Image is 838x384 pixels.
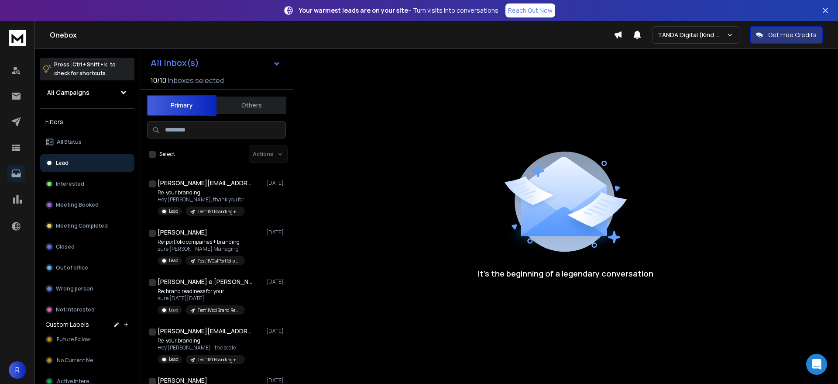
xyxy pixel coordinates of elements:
p: TANDA Digital (Kind Studio) [658,31,726,39]
p: Test1|Vsc|Brand Readiness Workshop Angle for VCs & Accelerators|UK&nordics|210225 [198,307,240,314]
h3: Custom Labels [45,320,89,329]
p: [DATE] [266,278,286,285]
a: Reach Out Now [505,3,555,17]
p: Press to check for shortcuts. [54,60,116,78]
span: No Current Need [57,357,99,364]
h1: [PERSON_NAME][EMAIL_ADDRESS][DOMAIN_NAME] [158,327,254,336]
label: Select [159,151,175,158]
p: Test1|S1 Branding + Funding Readiness|UK&Nordics|CEO, founder|210225 [198,356,240,363]
button: Others [216,96,286,115]
p: Hey [PERSON_NAME] - the scale [158,344,245,351]
button: Get Free Credits [750,26,823,44]
button: Closed [40,238,134,256]
p: Meeting Booked [56,201,99,208]
p: Test1|VCs|Portfolio Brand Review Angle|UK&Nordics|210225 [198,258,240,264]
button: Lead [40,154,134,172]
span: Future Followup [57,336,96,343]
button: Meeting Booked [40,196,134,214]
h1: All Campaigns [47,88,89,97]
button: All Status [40,133,134,151]
h1: [PERSON_NAME][EMAIL_ADDRESS][DOMAIN_NAME] [158,179,254,187]
button: Not Interested [40,301,134,318]
h1: [PERSON_NAME] [158,228,207,237]
button: Interested [40,175,134,193]
button: All Campaigns [40,84,134,101]
p: Lead [169,208,179,214]
h1: Onebox [50,30,614,40]
h1: [PERSON_NAME] e [PERSON_NAME] [158,277,254,286]
button: No Current Need [40,352,134,369]
p: Interested [56,180,84,187]
p: Lead [56,159,69,166]
p: [DATE] [266,180,286,187]
p: Test1|S1 Branding + Funding Readiness|UK&Nordics|CEO, founder|210225 [198,208,240,215]
p: Hey [PERSON_NAME], thank you for [158,196,245,203]
p: Wrong person [56,285,93,292]
h3: Filters [40,116,134,128]
button: R [9,361,26,379]
p: sure [DATE][DATE] [158,295,245,302]
p: Re: your branding [158,189,245,196]
p: Lead [169,356,179,363]
p: All Status [57,138,82,145]
span: Ctrl + Shift + k [71,59,108,69]
h3: Inboxes selected [168,75,224,86]
p: It’s the beginning of a legendary conversation [478,267,653,280]
div: Open Intercom Messenger [806,354,827,375]
p: Re: your branding [158,337,245,344]
p: [DATE] [266,377,286,384]
p: – Turn visits into conversations [299,6,498,15]
h1: All Inbox(s) [151,59,199,67]
p: Lead [169,257,179,264]
button: Meeting Completed [40,217,134,235]
img: logo [9,30,26,46]
p: Get Free Credits [768,31,817,39]
p: Re: portfolio companies + branding [158,239,245,246]
button: Out of office [40,259,134,277]
p: Lead [169,307,179,313]
p: [DATE] [266,229,286,236]
button: Primary [147,95,216,116]
p: Out of office [56,264,88,271]
strong: Your warmest leads are on your site [299,6,408,14]
button: All Inbox(s) [144,54,288,72]
p: Closed [56,243,75,250]
button: Wrong person [40,280,134,298]
p: Reach Out Now [508,6,553,15]
button: Future Followup [40,331,134,348]
p: [DATE] [266,328,286,335]
p: Meeting Completed [56,222,108,229]
span: 10 / 10 [151,75,166,86]
p: Re: brand readiness for your [158,288,245,295]
p: sure [PERSON_NAME] Managing [158,246,245,253]
p: Not Interested [56,306,95,313]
